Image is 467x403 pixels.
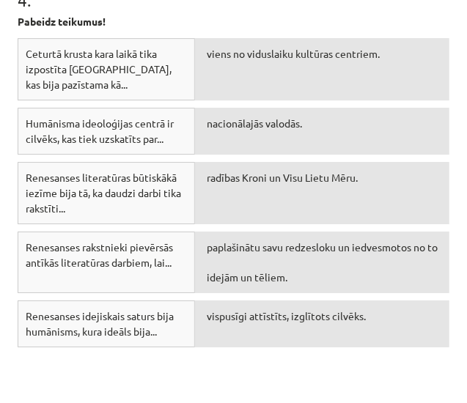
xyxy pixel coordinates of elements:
strong: Pabeidz teikumus! [18,15,106,28]
span: radības Kroni un Visu Lietu Mēru. [207,171,358,184]
span: vispusīgi attīstīts, izglītots cilvēks. [207,309,366,322]
span: Renesanses rakstnieki pievērsās antīkās literatūras darbiem, lai... [26,240,173,269]
span: nacionālajās valodās. [207,117,302,130]
span: Ceturtā krusta kara laikā tika izpostīta [GEOGRAPHIC_DATA], kas bija pazīstama kā... [26,47,172,91]
span: Humānisma ideoloģijas centrā ir cilvēks, kas tiek uzskatīts par... [26,117,174,145]
span: Renesanses idejiskais saturs bija humānisms, kura ideāls bija... [26,309,174,338]
span: Renesanses literatūras būtiskākā iezīme bija tā, ka daudzi darbi tika rakstīti... [26,171,181,215]
span: viens no viduslaiku kultūras centriem. [207,47,380,60]
span: paplašinātu savu redzesloku un iedvesmotos no to idejām un tēliem. [207,240,438,284]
